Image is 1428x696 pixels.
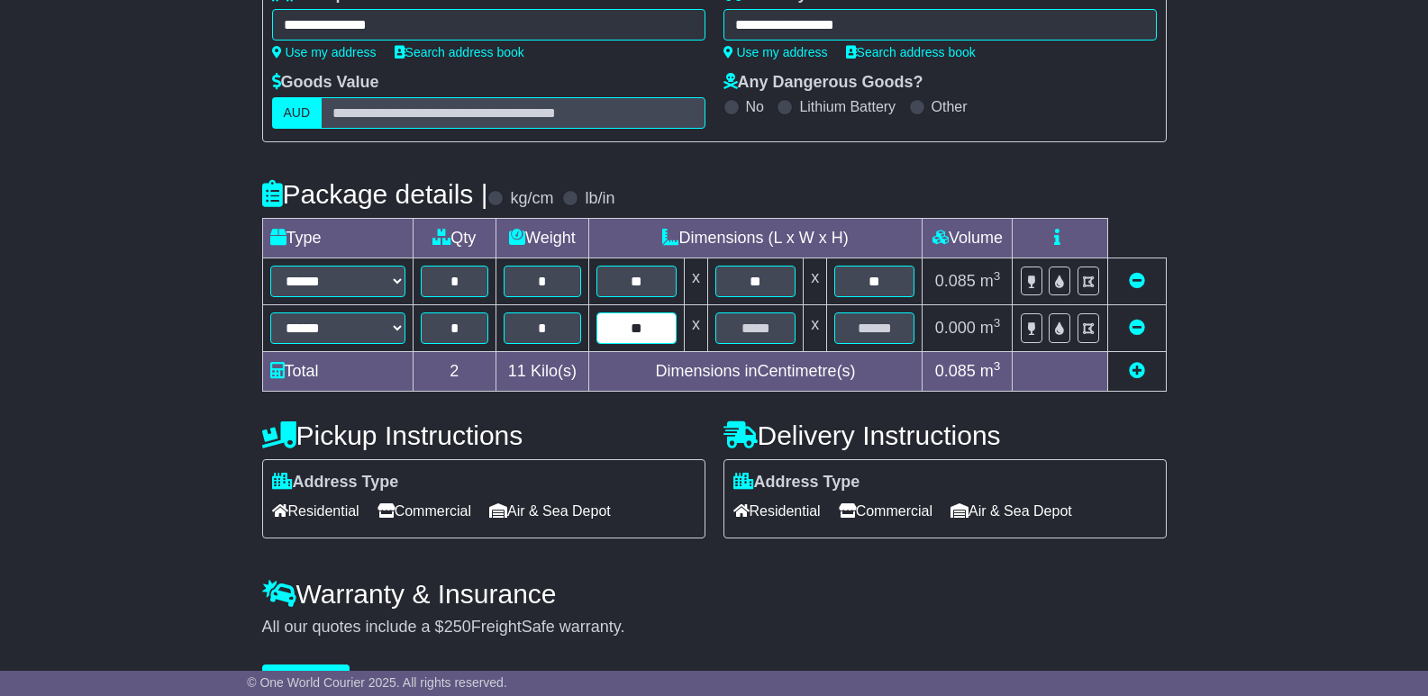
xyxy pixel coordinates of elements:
button: Get Quotes [262,664,350,696]
td: Dimensions (L x W x H) [588,219,923,258]
td: Volume [923,219,1013,258]
span: © One World Courier 2025. All rights reserved. [247,675,507,690]
a: Remove this item [1129,272,1145,290]
span: m [980,319,1001,337]
label: lb/in [585,189,614,209]
span: Air & Sea Depot [489,497,611,525]
span: Commercial [377,497,471,525]
label: kg/cm [510,189,553,209]
a: Search address book [395,45,524,59]
span: m [980,362,1001,380]
td: 2 [413,352,496,392]
label: Any Dangerous Goods? [723,73,923,93]
td: x [684,305,707,352]
sup: 3 [994,269,1001,283]
a: Add new item [1129,362,1145,380]
td: x [804,258,827,305]
sup: 3 [994,316,1001,330]
span: Air & Sea Depot [950,497,1072,525]
td: Weight [496,219,589,258]
td: Total [262,352,413,392]
span: Residential [733,497,821,525]
label: Goods Value [272,73,379,93]
a: Search address book [846,45,976,59]
label: Address Type [733,473,860,493]
h4: Package details | [262,179,488,209]
td: Kilo(s) [496,352,589,392]
h4: Warranty & Insurance [262,579,1167,609]
span: Residential [272,497,359,525]
sup: 3 [994,359,1001,373]
h4: Pickup Instructions [262,420,705,450]
h4: Delivery Instructions [723,420,1167,450]
td: x [684,258,707,305]
a: Remove this item [1129,319,1145,337]
span: 250 [444,618,471,636]
span: 11 [508,362,526,380]
span: 0.000 [935,319,976,337]
span: 0.085 [935,362,976,380]
td: x [804,305,827,352]
span: 0.085 [935,272,976,290]
td: Type [262,219,413,258]
a: Use my address [272,45,377,59]
td: Qty [413,219,496,258]
a: Use my address [723,45,828,59]
label: Lithium Battery [799,98,896,115]
span: m [980,272,1001,290]
label: AUD [272,97,323,129]
label: Address Type [272,473,399,493]
td: Dimensions in Centimetre(s) [588,352,923,392]
label: No [746,98,764,115]
span: Commercial [839,497,932,525]
div: All our quotes include a $ FreightSafe warranty. [262,618,1167,637]
label: Other [932,98,968,115]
